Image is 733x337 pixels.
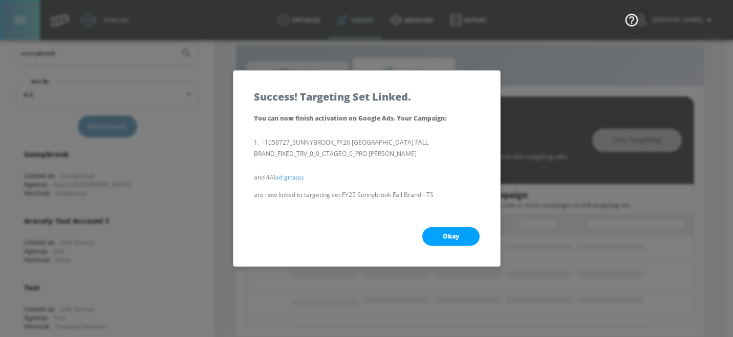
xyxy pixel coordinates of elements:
[254,91,411,102] h5: Success! Targeting Set Linked.
[254,189,480,201] p: are now linked to targeting set: FY25 Sunnybrook Fall Brand - TS
[275,173,304,182] a: ad groups
[617,5,646,34] button: Open Resource Center
[254,137,480,160] li: --1058727_SUNNYBROOK_FY26 [GEOGRAPHIC_DATA] FALL BRAND_FIXED_TRV_0_0_CTAGEO_0_PRO [PERSON_NAME]
[443,232,459,241] span: Okay
[254,172,480,183] p: and 4/4
[254,112,480,125] p: You can now finish activation on Google Ads. Your Campaign :
[422,227,480,246] button: Okay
